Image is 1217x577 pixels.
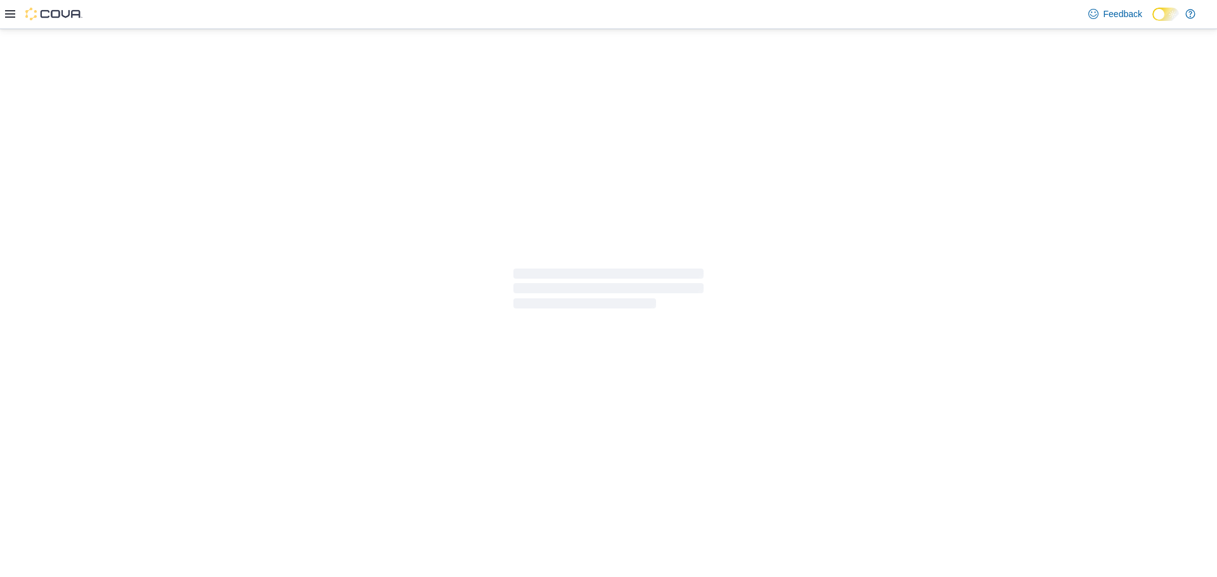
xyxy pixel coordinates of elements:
span: Feedback [1104,8,1142,20]
a: Feedback [1083,1,1147,27]
input: Dark Mode [1152,8,1179,21]
img: Cova [25,8,82,20]
span: Dark Mode [1152,21,1153,22]
span: Loading [513,271,704,312]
